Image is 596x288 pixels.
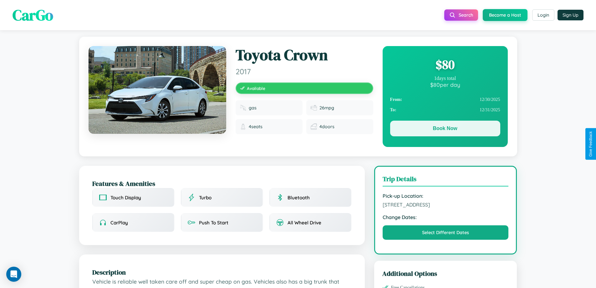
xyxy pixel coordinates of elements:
span: Bluetooth [288,195,310,201]
span: 4 seats [249,124,262,129]
div: 12 / 30 / 2025 [390,94,500,105]
strong: From: [390,97,402,102]
h2: Features & Amenities [92,179,352,188]
span: Search [459,12,473,18]
span: 26 mpg [319,105,334,111]
strong: To: [390,107,396,113]
img: Fuel type [240,105,246,111]
span: CarPlay [110,220,128,226]
strong: Change Dates: [383,214,509,220]
div: 1 days total [390,76,500,81]
div: $ 80 [390,56,500,73]
strong: Pick-up Location: [383,193,509,199]
button: Select Different Dates [383,225,509,240]
div: $ 80 per day [390,81,500,88]
span: [STREET_ADDRESS] [383,202,509,208]
img: Toyota Crown 2017 [89,46,226,134]
span: Available [247,86,265,91]
div: Give Feedback [588,131,593,157]
h2: Description [92,268,352,277]
span: Turbo [199,195,211,201]
h3: Additional Options [382,269,509,278]
h3: Trip Details [383,174,509,186]
div: 12 / 31 / 2025 [390,105,500,115]
button: Sign Up [558,10,583,20]
img: Fuel efficiency [311,105,317,111]
h1: Toyota Crown [236,46,373,64]
span: gas [249,105,257,111]
button: Login [532,9,554,21]
img: Doors [311,123,317,130]
span: 4 doors [319,124,334,129]
button: Become a Host [483,9,527,21]
span: 2017 [236,67,373,76]
button: Book Now [390,121,500,136]
span: Touch Display [110,195,141,201]
span: CarGo [13,5,53,25]
button: Search [444,9,478,21]
span: Push To Start [199,220,228,226]
span: All Wheel Drive [288,220,321,226]
img: Seats [240,123,246,130]
div: Open Intercom Messenger [6,267,21,282]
